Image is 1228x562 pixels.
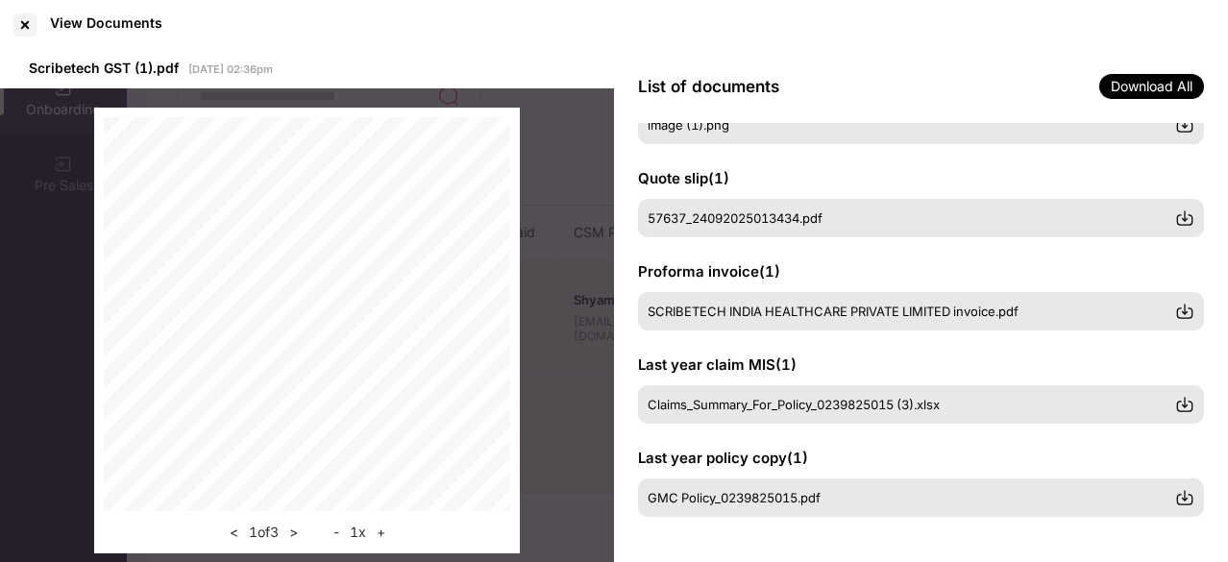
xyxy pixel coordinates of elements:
[648,490,821,505] span: GMC Policy_0239825015.pdf
[638,449,808,467] span: Last year policy copy ( 1 )
[188,62,273,76] span: [DATE] 02:36pm
[648,304,1019,319] span: SCRIBETECH INDIA HEALTHCARE PRIVATE LIMITED invoice.pdf
[1175,488,1194,507] img: svg+xml;base64,PHN2ZyBpZD0iRG93bmxvYWQtMzJ4MzIiIHhtbG5zPSJodHRwOi8vd3d3LnczLm9yZy8yMDAwL3N2ZyIgd2...
[1175,302,1194,321] img: svg+xml;base64,PHN2ZyBpZD0iRG93bmxvYWQtMzJ4MzIiIHhtbG5zPSJodHRwOi8vd3d3LnczLm9yZy8yMDAwL3N2ZyIgd2...
[638,355,797,374] span: Last year claim MIS ( 1 )
[29,60,179,76] span: Scribetech GST (1).pdf
[224,521,304,544] div: 1 of 3
[1099,74,1204,99] span: Download All
[50,14,162,31] div: View Documents
[638,262,780,281] span: Proforma invoice ( 1 )
[648,397,940,412] span: Claims_Summary_For_Policy_0239825015 (3).xlsx
[638,77,779,96] span: List of documents
[648,117,729,133] span: image (1).png
[224,521,244,544] button: <
[371,521,391,544] button: +
[638,169,729,187] span: Quote slip ( 1 )
[1175,115,1194,134] img: svg+xml;base64,PHN2ZyBpZD0iRG93bmxvYWQtMzJ4MzIiIHhtbG5zPSJodHRwOi8vd3d3LnczLm9yZy8yMDAwL3N2ZyIgd2...
[648,210,823,226] span: 57637_24092025013434.pdf
[1175,395,1194,414] img: svg+xml;base64,PHN2ZyBpZD0iRG93bmxvYWQtMzJ4MzIiIHhtbG5zPSJodHRwOi8vd3d3LnczLm9yZy8yMDAwL3N2ZyIgd2...
[283,521,304,544] button: >
[328,521,345,544] button: -
[328,521,391,544] div: 1 x
[1175,208,1194,228] img: svg+xml;base64,PHN2ZyBpZD0iRG93bmxvYWQtMzJ4MzIiIHhtbG5zPSJodHRwOi8vd3d3LnczLm9yZy8yMDAwL3N2ZyIgd2...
